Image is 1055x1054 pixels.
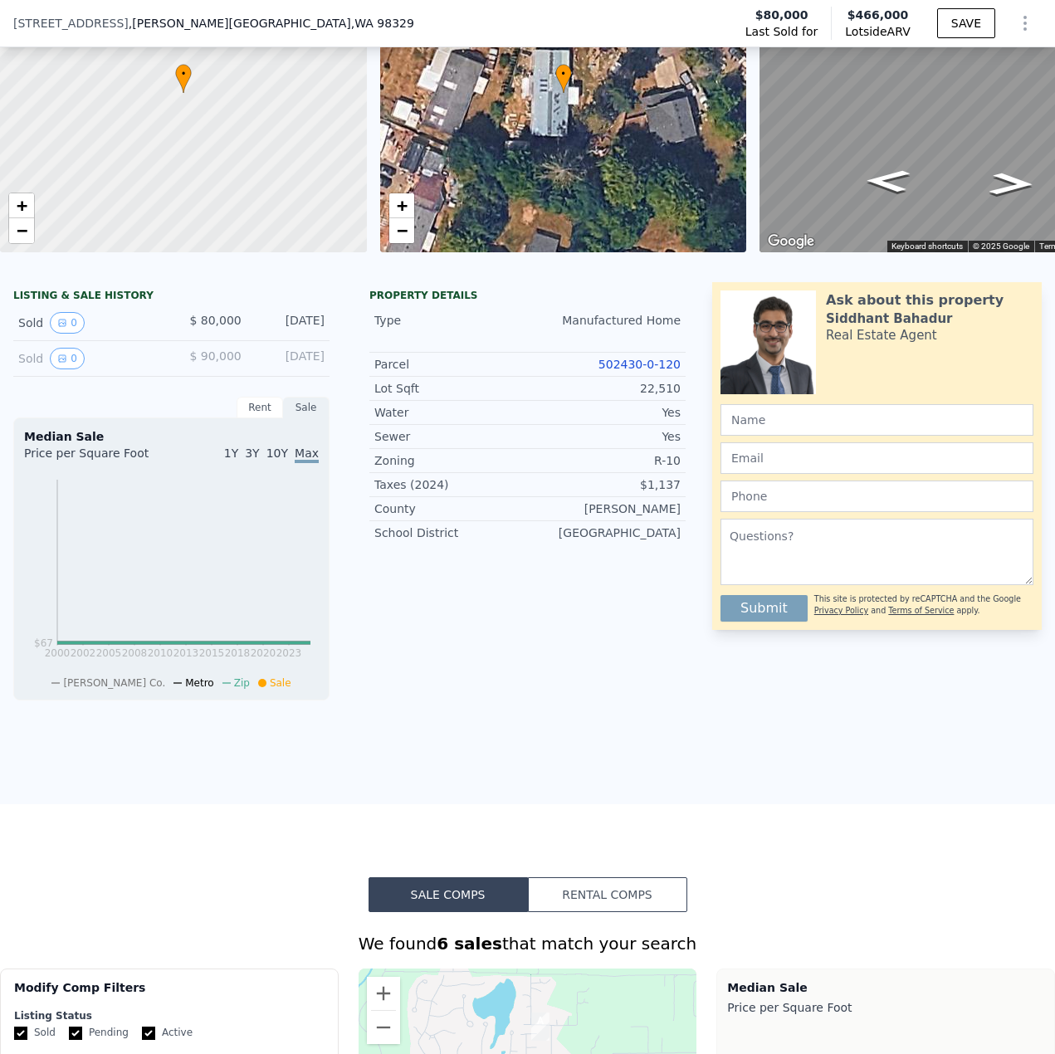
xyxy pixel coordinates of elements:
[369,289,686,302] div: Property details
[295,446,319,463] span: Max
[374,312,528,329] div: Type
[351,17,414,30] span: , WA 98329
[224,446,238,460] span: 1Y
[14,1009,325,1022] div: Listing Status
[396,195,407,216] span: +
[175,64,192,93] div: •
[14,1026,56,1040] label: Sold
[845,23,910,40] span: Lotside ARV
[270,677,291,689] span: Sale
[727,979,1044,996] div: Median Sale
[437,934,502,954] strong: 6 sales
[720,404,1033,436] input: Name
[528,428,681,445] div: Yes
[142,1027,155,1040] input: Active
[255,312,325,334] div: [DATE]
[276,647,302,659] tspan: 2023
[528,452,681,469] div: R-10
[528,525,681,541] div: [GEOGRAPHIC_DATA]
[389,218,414,243] a: Zoom out
[720,595,808,622] button: Submit
[17,195,27,216] span: +
[369,877,528,912] button: Sale Comps
[189,349,241,363] span: $ 90,000
[973,242,1029,251] span: © 2025 Google
[847,8,909,22] span: $466,000
[185,677,213,689] span: Metro
[555,64,572,93] div: •
[374,404,528,421] div: Water
[255,348,325,369] div: [DATE]
[175,66,192,81] span: •
[814,606,868,615] a: Privacy Policy
[374,476,528,493] div: Taxes (2024)
[14,1027,27,1040] input: Sold
[9,218,34,243] a: Zoom out
[225,647,251,659] tspan: 2018
[937,8,995,38] button: SAVE
[50,312,85,334] button: View historical data
[129,15,414,32] span: , [PERSON_NAME][GEOGRAPHIC_DATA]
[727,996,1044,1019] div: Price per Square Foot
[9,193,34,218] a: Zoom in
[45,647,71,659] tspan: 2000
[24,445,172,471] div: Price per Square Foot
[122,647,148,659] tspan: 2008
[14,979,325,1009] div: Modify Comp Filters
[970,168,1053,201] path: Go West, 135th St Court Kp N
[745,23,818,40] span: Last Sold for
[71,647,96,659] tspan: 2002
[34,637,53,649] tspan: $67
[826,310,952,327] div: Siddhant Bahadur
[528,404,681,421] div: Yes
[367,977,400,1010] button: Zoom in
[389,193,414,218] a: Zoom in
[720,442,1033,474] input: Email
[173,647,199,659] tspan: 2013
[528,380,681,397] div: 22,510
[13,289,330,305] div: LISTING & SALE HISTORY
[374,428,528,445] div: Sewer
[826,290,1004,310] div: Ask about this property
[891,241,963,252] button: Keyboard shortcuts
[96,647,122,659] tspan: 2005
[367,1011,400,1044] button: Zoom out
[63,677,165,689] span: [PERSON_NAME] Co.
[555,66,572,81] span: •
[764,231,818,252] img: Google
[266,446,288,460] span: 10Y
[142,1026,193,1040] label: Active
[814,588,1033,622] div: This site is protected by reCAPTCHA and the Google and apply.
[374,380,528,397] div: Lot Sqft
[69,1026,129,1040] label: Pending
[199,647,225,659] tspan: 2015
[528,877,687,912] button: Rental Comps
[528,500,681,517] div: [PERSON_NAME]
[528,312,681,329] div: Manufactured Home
[720,481,1033,512] input: Phone
[17,220,27,241] span: −
[13,15,129,32] span: [STREET_ADDRESS]
[764,231,818,252] a: Open this area in Google Maps (opens a new window)
[528,476,681,493] div: $1,137
[50,348,85,369] button: View historical data
[374,452,528,469] div: Zoning
[69,1027,82,1040] input: Pending
[283,397,330,418] div: Sale
[374,500,528,517] div: County
[251,647,276,659] tspan: 2020
[1009,7,1042,40] button: Show Options
[531,1013,549,1041] div: 14016 139th Street Ct NW
[234,677,250,689] span: Zip
[148,647,173,659] tspan: 2010
[396,220,407,241] span: −
[826,327,937,344] div: Real Estate Agent
[374,525,528,541] div: School District
[237,397,283,418] div: Rent
[888,606,954,615] a: Terms of Service
[245,446,259,460] span: 3Y
[598,358,681,371] a: 502430-0-120
[18,348,159,369] div: Sold
[847,164,929,198] path: Go East, 135th St Court Kp N
[24,428,319,445] div: Median Sale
